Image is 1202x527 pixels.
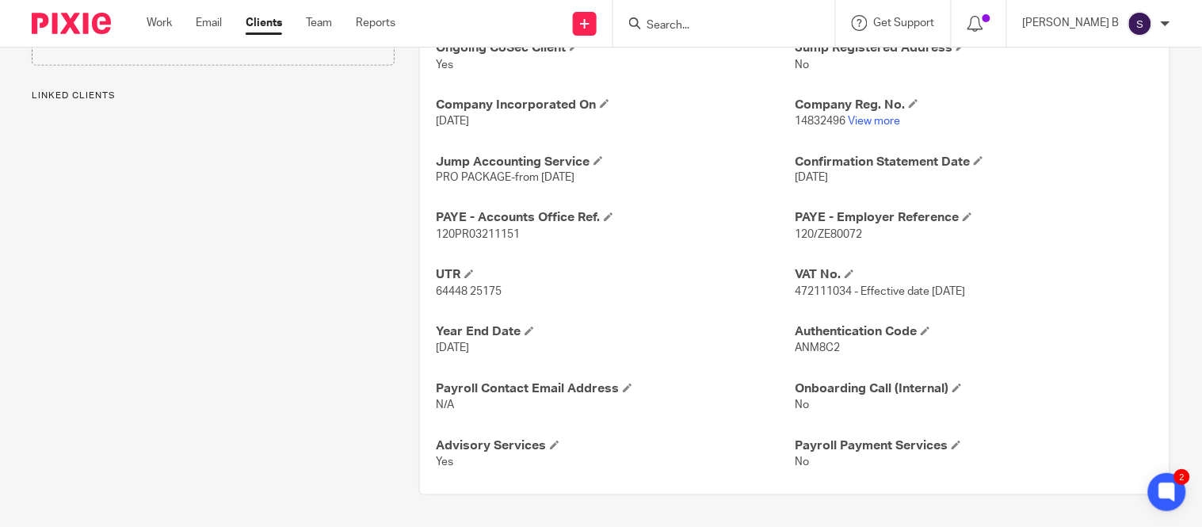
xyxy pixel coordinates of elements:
[436,59,453,71] span: Yes
[32,13,111,34] img: Pixie
[795,154,1154,170] h4: Confirmation Statement Date
[436,438,795,455] h4: Advisory Services
[795,324,1154,341] h4: Authentication Code
[1023,15,1120,31] p: [PERSON_NAME] B
[795,381,1154,398] h4: Onboarding Call (Internal)
[147,15,172,31] a: Work
[848,116,900,127] a: View more
[795,400,809,411] span: No
[795,230,862,241] span: 120/ZE80072
[795,287,965,298] span: 472111034 - Effective date [DATE]
[436,324,795,341] h4: Year End Date
[436,116,469,127] span: [DATE]
[795,116,845,127] span: 14832496
[795,343,840,354] span: ANM8C2
[436,97,795,113] h4: Company Incorporated On
[795,59,809,71] span: No
[356,15,395,31] a: Reports
[795,457,809,468] span: No
[795,267,1154,284] h4: VAT No.
[436,40,795,56] h4: Ongoing CoSec Client
[436,343,469,354] span: [DATE]
[795,173,828,184] span: [DATE]
[306,15,332,31] a: Team
[32,90,395,102] p: Linked clients
[436,154,795,170] h4: Jump Accounting Service
[645,19,788,33] input: Search
[246,15,282,31] a: Clients
[436,381,795,398] h4: Payroll Contact Email Address
[795,97,1154,113] h4: Company Reg. No.
[436,267,795,284] h4: UTR
[1174,469,1190,485] div: 2
[795,210,1154,227] h4: PAYE - Employer Reference
[795,40,1154,56] h4: Jump Registered Address
[1128,11,1153,36] img: svg%3E
[196,15,222,31] a: Email
[436,287,502,298] span: 64448 25175
[795,438,1154,455] h4: Payroll Payment Services
[436,210,795,227] h4: PAYE - Accounts Office Ref.
[436,457,453,468] span: Yes
[874,17,935,29] span: Get Support
[436,400,454,411] span: N/A
[436,173,574,184] span: PRO PACKAGE-from [DATE]
[436,230,520,241] span: 120PR03211151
